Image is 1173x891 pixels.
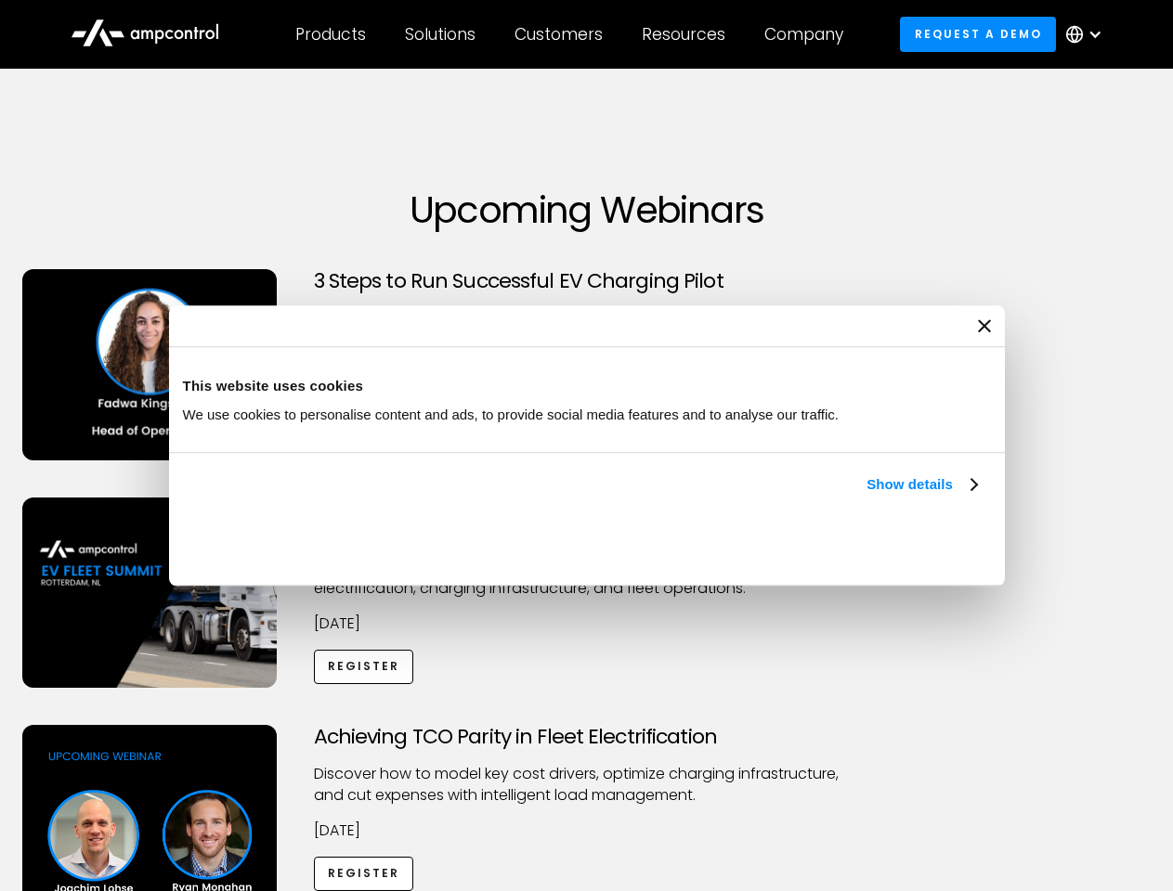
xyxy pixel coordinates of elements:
[183,375,991,397] div: This website uses cookies
[405,24,476,45] div: Solutions
[22,187,1152,232] h1: Upcoming Webinars
[314,857,414,891] a: Register
[314,650,414,684] a: Register
[764,24,843,45] div: Company
[978,319,991,332] button: Close banner
[867,473,976,496] a: Show details
[295,24,366,45] div: Products
[314,613,860,634] p: [DATE]
[642,24,725,45] div: Resources
[314,725,860,749] h3: Achieving TCO Parity in Fleet Electrification
[515,24,603,45] div: Customers
[314,269,860,293] h3: 3 Steps to Run Successful EV Charging Pilot
[314,820,860,841] p: [DATE]
[717,517,984,571] button: Okay
[900,17,1056,51] a: Request a demo
[183,407,840,422] span: We use cookies to personalise content and ads, to provide social media features and to analyse ou...
[314,764,860,806] p: Discover how to model key cost drivers, optimize charging infrastructure, and cut expenses with i...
